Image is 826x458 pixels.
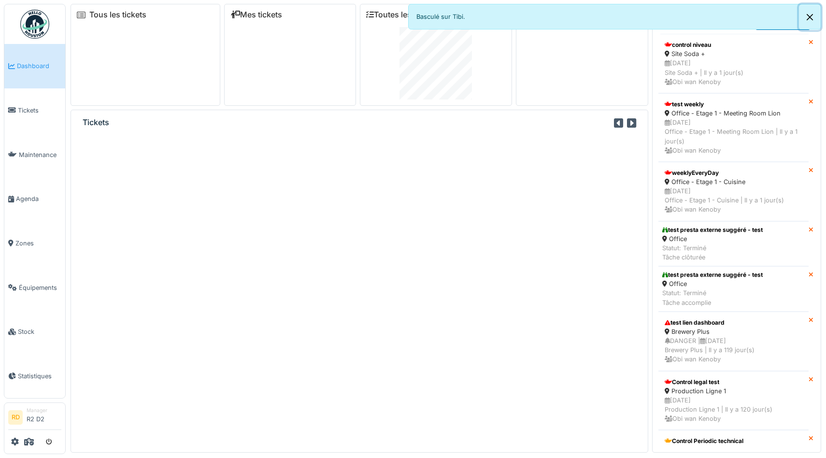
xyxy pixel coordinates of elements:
[20,10,49,39] img: Badge_color-CXgf-gQk.svg
[665,109,802,118] div: Office - Etage 1 - Meeting Room Lion
[4,132,65,177] a: Maintenance
[658,93,809,162] a: test weekly Office - Etage 1 - Meeting Room Lion [DATE]Office - Etage 1 - Meeting Room Lion | Il ...
[18,327,61,336] span: Stock
[27,407,61,428] li: R2 D2
[665,386,802,396] div: Production Ligne 1
[658,34,809,93] a: control niveau Site Soda + [DATE]Site Soda + | Il y a 1 jour(s) Obi wan Kenoby
[366,10,438,19] a: Toutes les tâches
[15,239,61,248] span: Zones
[665,118,802,155] div: [DATE] Office - Etage 1 - Meeting Room Lion | Il y a 1 jour(s) Obi wan Kenoby
[658,371,809,430] a: Control legal test Production Ligne 1 [DATE]Production Ligne 1 | Il y a 120 jour(s) Obi wan Kenoby
[665,445,802,455] div: Site Soda + - Production Line 1
[16,194,61,203] span: Agenda
[4,221,65,266] a: Zones
[4,310,65,354] a: Stock
[665,41,802,49] div: control niveau
[658,266,809,312] a: test presta externe suggéré - test Office Statut: TerminéTâche accomplie
[83,118,109,127] h6: Tickets
[665,336,802,364] div: DANGER | [DATE] Brewery Plus | Il y a 119 jour(s) Obi wan Kenoby
[665,100,802,109] div: test weekly
[18,372,61,381] span: Statistiques
[230,10,282,19] a: Mes tickets
[662,234,763,243] div: Office
[665,396,802,424] div: [DATE] Production Ligne 1 | Il y a 120 jour(s) Obi wan Kenoby
[27,407,61,414] div: Manager
[658,312,809,371] a: test lien dashboard Brewery Plus DANGER |[DATE]Brewery Plus | Il y a 119 jour(s) Obi wan Kenoby
[8,410,23,425] li: RD
[665,437,802,445] div: Control Periodic technical
[8,407,61,430] a: RD ManagerR2 D2
[658,221,809,267] a: test presta externe suggéré - test Office Statut: TerminéTâche clôturée
[665,318,802,327] div: test lien dashboard
[662,243,763,262] div: Statut: Terminé Tâche clôturée
[665,49,802,58] div: Site Soda +
[4,177,65,221] a: Agenda
[665,58,802,86] div: [DATE] Site Soda + | Il y a 1 jour(s) Obi wan Kenoby
[4,44,65,88] a: Dashboard
[408,4,821,29] div: Basculé sur Tibi.
[665,378,802,386] div: Control legal test
[19,283,61,292] span: Équipements
[18,106,61,115] span: Tickets
[665,186,802,215] div: [DATE] Office - Etage 1 - Cuisine | Il y a 1 jour(s) Obi wan Kenoby
[665,177,802,186] div: Office - Etage 1 - Cuisine
[658,162,809,221] a: weeklyEveryDay Office - Etage 1 - Cuisine [DATE]Office - Etage 1 - Cuisine | Il y a 1 jour(s) Obi...
[89,10,146,19] a: Tous les tickets
[662,226,763,234] div: test presta externe suggéré - test
[665,169,802,177] div: weeklyEveryDay
[662,288,763,307] div: Statut: Terminé Tâche accomplie
[4,88,65,133] a: Tickets
[4,354,65,399] a: Statistiques
[17,61,61,71] span: Dashboard
[665,327,802,336] div: Brewery Plus
[662,271,763,279] div: test presta externe suggéré - test
[4,265,65,310] a: Équipements
[19,150,61,159] span: Maintenance
[662,279,763,288] div: Office
[799,4,821,30] button: Close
